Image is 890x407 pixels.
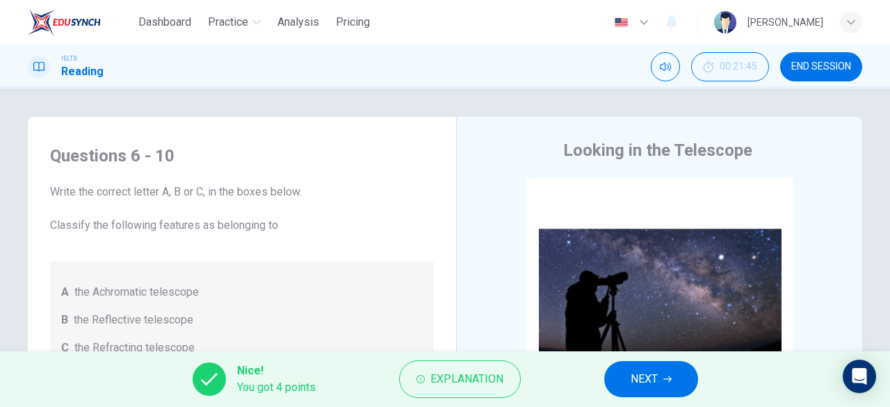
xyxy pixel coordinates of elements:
[138,14,191,31] span: Dashboard
[74,284,199,301] span: the Achromatic telescope
[780,52,862,81] button: END SESSION
[604,361,698,397] button: NEXT
[61,284,69,301] span: A
[61,54,77,63] span: IELTS
[714,11,736,33] img: Profile picture
[28,8,101,36] img: EduSynch logo
[61,63,104,80] h1: Reading
[133,10,197,35] button: Dashboard
[50,184,434,234] span: Write the correct letter A, B or C, in the boxes below. Classify the following features as belong...
[399,360,521,398] button: Explanation
[720,61,757,72] span: 00:21:45
[74,340,195,356] span: the Refracting telescope
[272,10,325,35] button: Analysis
[791,61,851,72] span: END SESSION
[61,312,68,328] span: B
[843,360,876,393] div: Open Intercom Messenger
[28,8,133,36] a: EduSynch logo
[74,312,193,328] span: the Reflective telescope
[563,139,752,161] h4: Looking in the Telescope
[277,14,319,31] span: Analysis
[61,340,69,356] span: C
[651,52,680,81] div: Mute
[691,52,769,81] div: Hide
[237,362,316,379] span: Nice!
[430,369,503,389] span: Explanation
[631,369,658,389] span: NEXT
[208,14,248,31] span: Practice
[691,52,769,81] button: 00:21:45
[613,17,630,28] img: en
[747,14,823,31] div: [PERSON_NAME]
[336,14,370,31] span: Pricing
[50,145,434,167] h4: Questions 6 - 10
[330,10,375,35] button: Pricing
[202,10,266,35] button: Practice
[237,379,316,396] span: You got 4 points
